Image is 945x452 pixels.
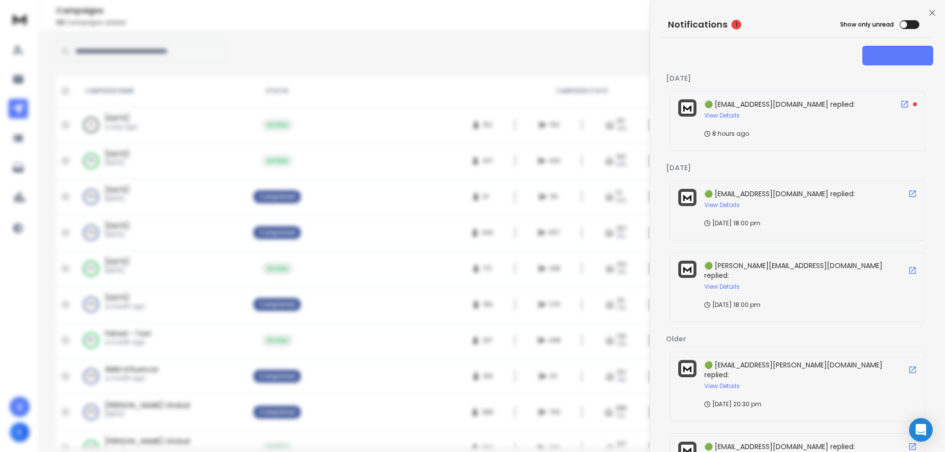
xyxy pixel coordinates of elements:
[681,192,693,203] img: logo
[666,73,929,83] p: [DATE]
[909,418,933,442] div: Open Intercom Messenger
[862,46,933,65] button: Mark all as read
[704,400,761,408] p: [DATE] 20:30 pm
[704,201,740,209] button: View Details
[840,21,894,29] label: Show only unread
[681,363,693,374] img: logo
[704,261,882,280] span: 🟢 [PERSON_NAME][EMAIL_ADDRESS][DOMAIN_NAME] replied:
[681,264,693,275] img: logo
[666,163,929,173] p: [DATE]
[704,130,749,138] p: 8 hours ago
[875,52,921,60] span: Mark all as read
[704,99,855,109] span: 🟢 [EMAIL_ADDRESS][DOMAIN_NAME] replied:
[681,102,693,114] img: logo
[731,20,741,30] span: 1
[704,219,760,227] p: [DATE] 18:00 pm
[704,112,740,120] button: View Details
[704,360,882,380] span: 🟢 [EMAIL_ADDRESS][PERSON_NAME][DOMAIN_NAME] replied:
[666,334,929,344] p: Older
[668,18,727,31] h3: Notifications
[704,283,740,291] button: View Details
[704,189,855,199] span: 🟢 [EMAIL_ADDRESS][DOMAIN_NAME] replied:
[704,442,855,452] span: 🟢 [EMAIL_ADDRESS][DOMAIN_NAME] replied:
[704,301,760,309] p: [DATE] 18:00 pm
[704,382,740,390] button: View Details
